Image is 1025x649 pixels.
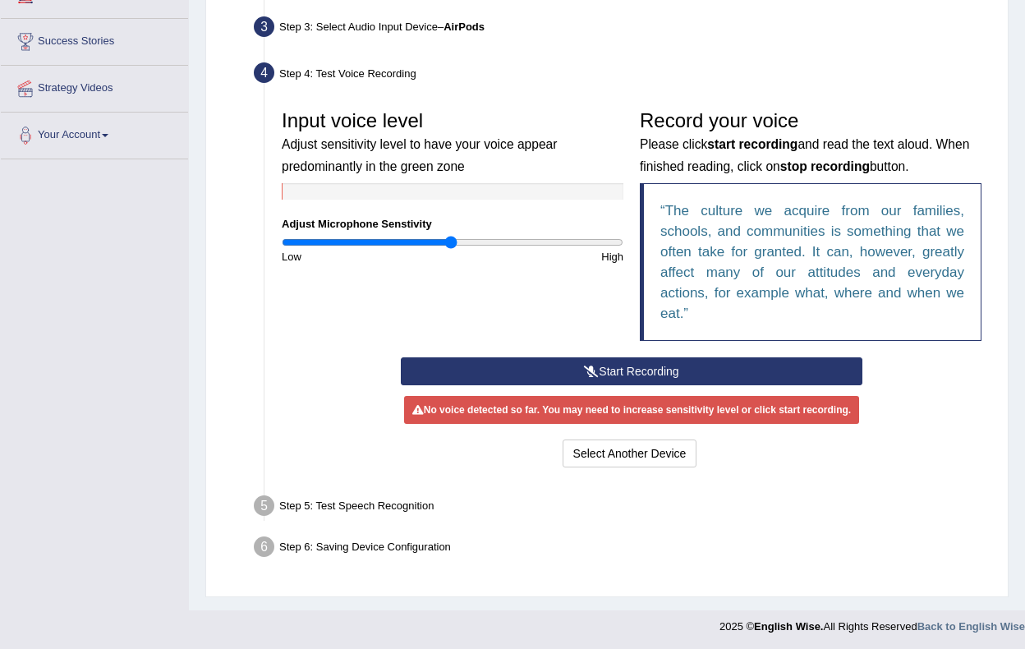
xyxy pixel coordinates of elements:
a: Back to English Wise [917,620,1025,633]
div: Step 4: Test Voice Recording [246,58,1000,94]
strong: English Wise. [754,620,823,633]
div: No voice detected so far. You may need to increase sensitivity level or click start recording. [404,396,859,424]
div: High [453,249,632,265]
div: Step 6: Saving Device Configuration [246,532,1000,568]
b: start recording [707,137,797,151]
h3: Input voice level [282,110,623,175]
a: Success Stories [1,19,188,60]
q: The culture we acquire from our families, schools, and communities is something that we often tak... [660,203,964,321]
button: Start Recording [401,357,862,385]
button: Select Another Device [563,440,697,467]
b: stop recording [780,159,870,173]
div: 2025 © All Rights Reserved [719,610,1025,634]
a: Your Account [1,113,188,154]
a: Strategy Videos [1,66,188,107]
label: Adjust Microphone Senstivity [282,216,432,232]
small: Adjust sensitivity level to have your voice appear predominantly in the green zone [282,137,557,173]
small: Please click and read the text aloud. When finished reading, click on button. [640,137,969,173]
div: Step 5: Test Speech Recognition [246,490,1000,527]
div: Low [273,249,453,265]
div: Step 3: Select Audio Input Device [246,12,1000,48]
span: – [438,21,485,33]
h3: Record your voice [640,110,981,175]
b: AirPods [444,21,485,33]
